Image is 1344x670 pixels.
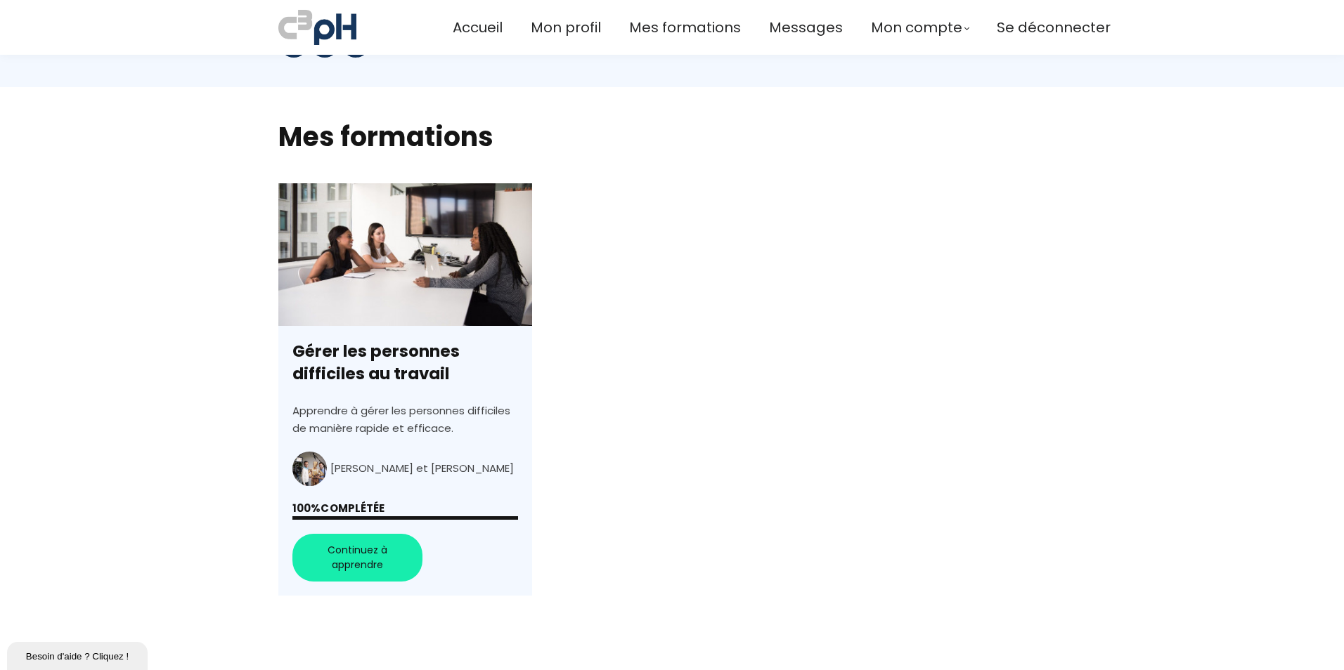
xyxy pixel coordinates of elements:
iframe: chat widget [7,639,150,670]
a: Se déconnecter [997,16,1111,39]
span: Mon compte [871,16,962,39]
a: Mes formations [629,16,741,39]
img: a70bc7685e0efc0bd0b04b3506828469.jpeg [278,7,356,48]
a: Accueil [453,16,503,39]
a: Messages [769,16,843,39]
h2: Mes formations [278,119,1066,155]
a: Mon profil [531,16,601,39]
